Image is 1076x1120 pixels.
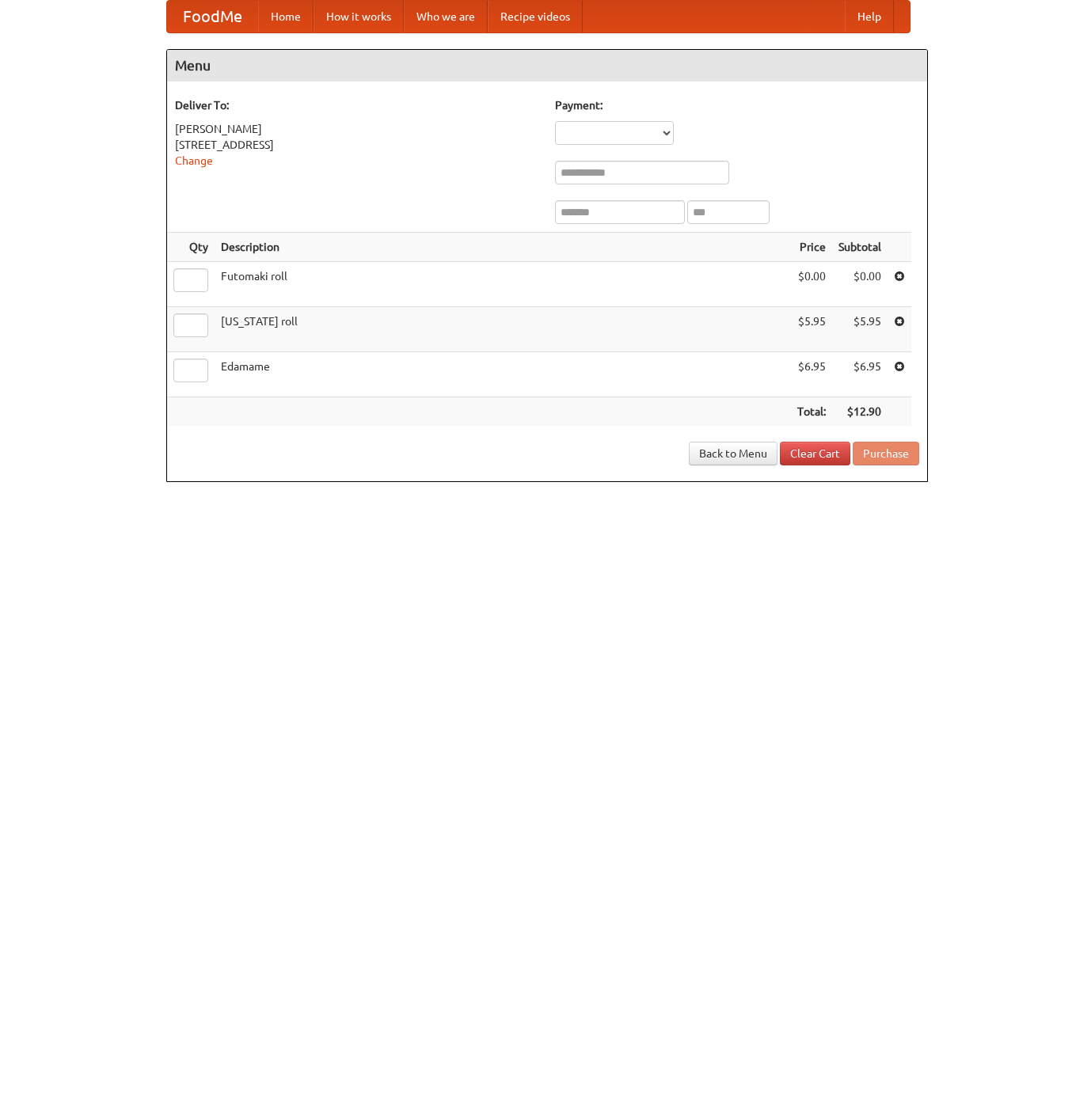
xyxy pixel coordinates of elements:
[832,307,888,352] td: $5.95
[791,233,832,262] th: Price
[167,50,927,82] h4: Menu
[175,137,539,153] div: [STREET_ADDRESS]
[167,1,258,32] a: FoodMe
[488,1,583,32] a: Recipe videos
[832,262,888,307] td: $0.00
[832,397,888,427] th: $12.90
[791,397,832,427] th: Total:
[314,1,404,32] a: How it works
[845,1,894,32] a: Help
[175,121,539,137] div: [PERSON_NAME]
[215,352,791,397] td: Edamame
[832,233,888,262] th: Subtotal
[215,233,791,262] th: Description
[832,352,888,397] td: $6.95
[555,97,919,113] h5: Payment:
[215,262,791,307] td: Futomaki roll
[175,154,213,167] a: Change
[167,233,215,262] th: Qty
[853,442,919,465] button: Purchase
[791,352,832,397] td: $6.95
[791,307,832,352] td: $5.95
[175,97,539,113] h5: Deliver To:
[689,442,778,465] a: Back to Menu
[258,1,314,32] a: Home
[215,307,791,352] td: [US_STATE] roll
[404,1,488,32] a: Who we are
[791,262,832,307] td: $0.00
[780,442,850,465] a: Clear Cart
